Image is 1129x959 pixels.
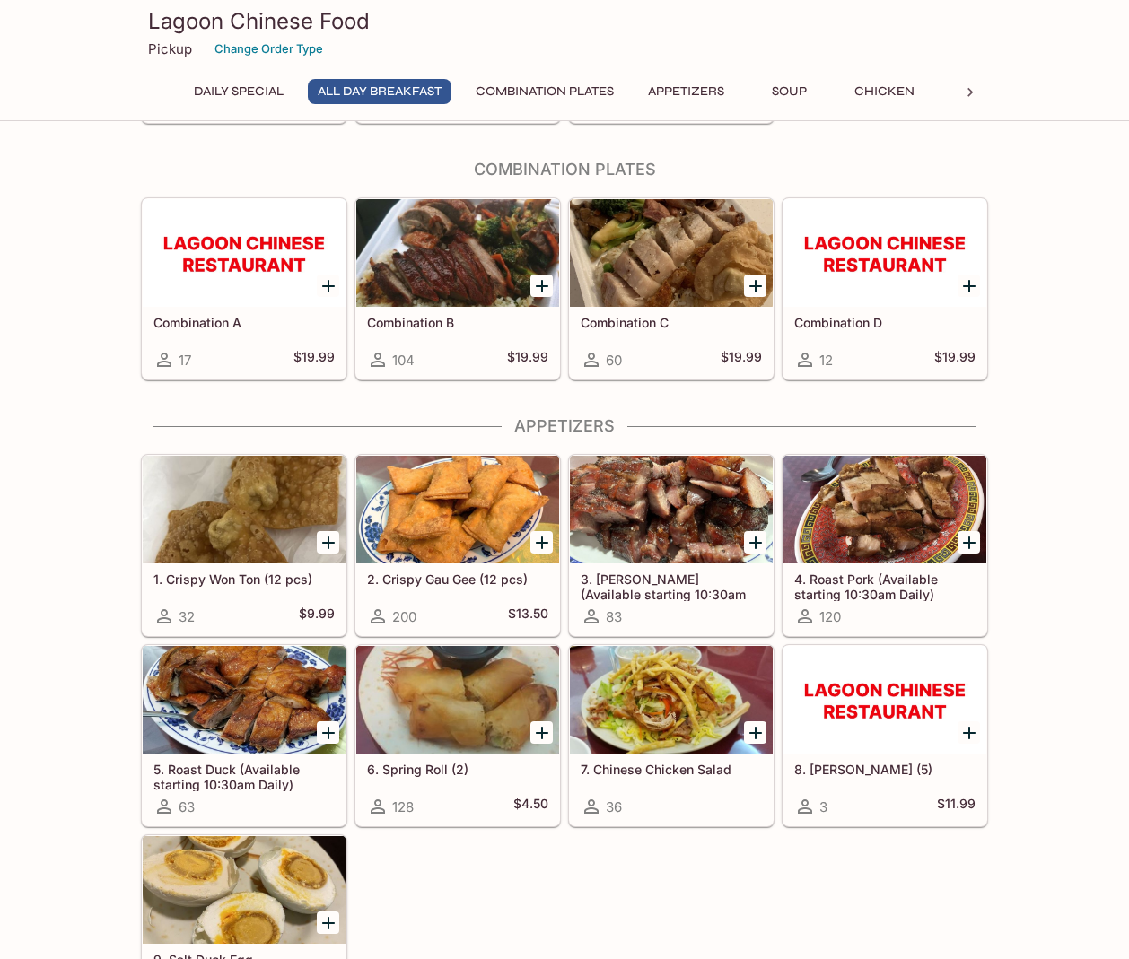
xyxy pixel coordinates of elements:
[143,646,346,754] div: 5. Roast Duck (Available starting 10:30am Daily)
[783,198,987,379] a: Combination D12$19.99
[581,571,762,601] h5: 3. [PERSON_NAME] (Available starting 10:30am Daily)
[317,275,339,297] button: Add Combination A
[143,199,346,307] div: Combination A
[606,352,622,369] span: 60
[142,198,346,379] a: Combination A17$19.99
[356,456,559,563] div: 2. Crispy Gau Gee (12 pcs)
[179,352,191,369] span: 17
[570,199,773,307] div: Combination C
[783,455,987,636] a: 4. Roast Pork (Available starting 10:30am Daily)120
[179,608,195,625] span: 32
[367,315,548,330] h5: Combination B
[569,455,774,636] a: 3. [PERSON_NAME] (Available starting 10:30am Daily)83
[530,721,553,744] button: Add 6. Spring Roll (2)
[939,79,1020,104] button: Beef
[392,352,415,369] span: 104
[934,349,976,371] h5: $19.99
[148,40,192,57] p: Pickup
[143,836,346,944] div: 9. Salt Duck Egg
[355,198,560,379] a: Combination B104$19.99
[513,796,548,817] h5: $4.50
[569,198,774,379] a: Combination C60$19.99
[507,349,548,371] h5: $19.99
[744,275,766,297] button: Add Combination C
[844,79,924,104] button: Chicken
[179,798,195,815] span: 63
[153,571,335,587] h5: 1. Crispy Won Ton (12 pcs)
[293,349,335,371] h5: $19.99
[958,721,980,744] button: Add 8. Lup Cheong (5)
[508,606,548,627] h5: $13.50
[530,531,553,554] button: Add 2. Crispy Gau Gee (12 pcs)
[783,646,986,754] div: 8. Lup Cheong (5)
[153,762,335,791] h5: 5. Roast Duck (Available starting 10:30am Daily)
[392,798,414,815] span: 128
[570,456,773,563] div: 3. Char Siu (Available starting 10:30am Daily)
[744,721,766,744] button: Add 7. Chinese Chicken Salad
[317,531,339,554] button: Add 1. Crispy Won Ton (12 pcs)
[819,352,833,369] span: 12
[142,645,346,826] a: 5. Roast Duck (Available starting 10:30am Daily)63
[937,796,976,817] h5: $11.99
[783,456,986,563] div: 4. Roast Pork (Available starting 10:30am Daily)
[606,798,622,815] span: 36
[783,645,987,826] a: 8. [PERSON_NAME] (5)3$11.99
[721,349,762,371] h5: $19.99
[141,416,988,436] h4: Appetizers
[317,721,339,744] button: Add 5. Roast Duck (Available starting 10:30am Daily)
[638,79,734,104] button: Appetizers
[392,608,416,625] span: 200
[794,571,976,601] h5: 4. Roast Pork (Available starting 10:30am Daily)
[317,911,339,934] button: Add 9. Salt Duck Egg
[356,199,559,307] div: Combination B
[367,762,548,777] h5: 6. Spring Roll (2)
[958,531,980,554] button: Add 4. Roast Pork (Available starting 10:30am Daily)
[606,608,622,625] span: 83
[581,315,762,330] h5: Combination C
[783,199,986,307] div: Combination D
[142,455,346,636] a: 1. Crispy Won Ton (12 pcs)32$9.99
[466,79,624,104] button: Combination Plates
[206,35,331,63] button: Change Order Type
[794,762,976,777] h5: 8. [PERSON_NAME] (5)
[141,160,988,179] h4: Combination Plates
[184,79,293,104] button: Daily Special
[794,315,976,330] h5: Combination D
[819,798,827,815] span: 3
[581,762,762,777] h5: 7. Chinese Chicken Salad
[356,646,559,754] div: 6. Spring Roll (2)
[569,645,774,826] a: 7. Chinese Chicken Salad36
[744,531,766,554] button: Add 3. Char Siu (Available starting 10:30am Daily)
[299,606,335,627] h5: $9.99
[355,645,560,826] a: 6. Spring Roll (2)128$4.50
[143,456,346,563] div: 1. Crispy Won Ton (12 pcs)
[748,79,829,104] button: Soup
[153,315,335,330] h5: Combination A
[367,571,548,587] h5: 2. Crispy Gau Gee (12 pcs)
[308,79,451,104] button: All Day Breakfast
[148,7,981,35] h3: Lagoon Chinese Food
[819,608,841,625] span: 120
[958,275,980,297] button: Add Combination D
[530,275,553,297] button: Add Combination B
[355,455,560,636] a: 2. Crispy Gau Gee (12 pcs)200$13.50
[570,646,773,754] div: 7. Chinese Chicken Salad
